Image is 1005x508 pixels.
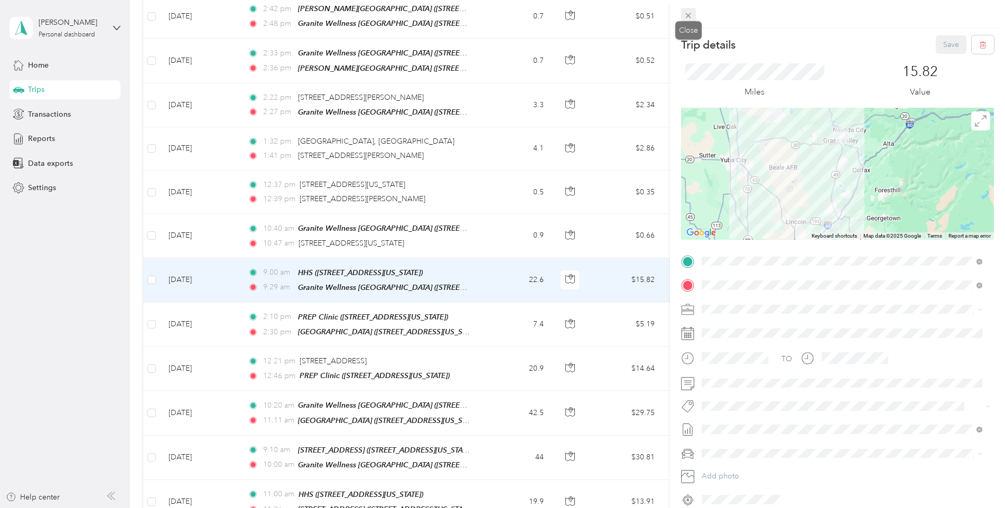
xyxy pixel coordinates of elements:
[902,63,938,80] p: 15.82
[675,21,702,40] div: Close
[927,233,942,239] a: Terms (opens in new tab)
[781,353,792,364] div: TO
[681,37,736,52] p: Trip details
[946,449,1005,508] iframe: Everlance-gr Chat Button Frame
[684,226,719,240] a: Open this area in Google Maps (opens a new window)
[684,226,719,240] img: Google
[948,233,991,239] a: Report a map error
[910,86,930,99] p: Value
[698,469,994,484] button: Add photo
[745,86,765,99] p: Miles
[863,233,921,239] span: Map data ©2025 Google
[812,232,857,240] button: Keyboard shortcuts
